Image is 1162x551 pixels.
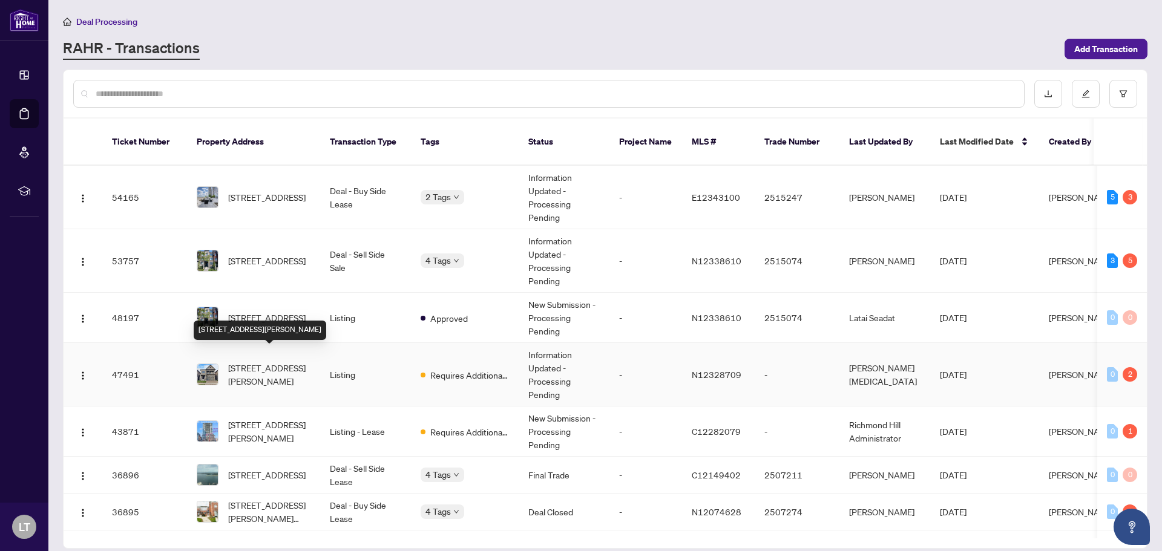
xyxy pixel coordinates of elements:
[940,506,967,517] span: [DATE]
[63,18,71,26] span: home
[1049,506,1114,517] span: [PERSON_NAME]
[228,254,306,267] span: [STREET_ADDRESS]
[102,119,187,166] th: Ticket Number
[1082,90,1090,98] span: edit
[940,426,967,437] span: [DATE]
[197,465,218,485] img: thumbnail-img
[1044,90,1052,98] span: download
[453,472,459,478] span: down
[78,371,88,380] img: Logo
[320,229,411,293] td: Deal - Sell Side Sale
[839,229,930,293] td: [PERSON_NAME]
[102,166,187,229] td: 54165
[519,343,609,406] td: Information Updated - Processing Pending
[228,498,310,525] span: [STREET_ADDRESS][PERSON_NAME][PERSON_NAME]
[73,465,93,484] button: Logo
[425,468,451,481] span: 4 Tags
[73,365,93,384] button: Logo
[519,457,609,494] td: Final Trade
[682,119,755,166] th: MLS #
[197,364,218,385] img: thumbnail-img
[1039,119,1112,166] th: Created By
[839,119,930,166] th: Last Updated By
[228,468,306,481] span: [STREET_ADDRESS]
[519,119,609,166] th: Status
[1107,367,1118,382] div: 0
[320,457,411,494] td: Deal - Sell Side Lease
[1107,253,1118,268] div: 3
[609,166,682,229] td: -
[1107,190,1118,204] div: 5
[755,229,839,293] td: 2515074
[755,457,839,494] td: 2507211
[1049,426,1114,437] span: [PERSON_NAME]
[320,494,411,530] td: Deal - Buy Side Lease
[411,119,519,166] th: Tags
[609,119,682,166] th: Project Name
[78,508,88,518] img: Logo
[692,426,741,437] span: C12282079
[320,166,411,229] td: Deal - Buy Side Lease
[197,187,218,207] img: thumbnail-img
[839,494,930,530] td: [PERSON_NAME]
[519,293,609,343] td: New Submission - Processing Pending
[425,190,451,204] span: 2 Tags
[102,293,187,343] td: 48197
[1049,312,1114,323] span: [PERSON_NAME]
[197,307,218,328] img: thumbnail-img
[453,258,459,264] span: down
[197,250,218,271] img: thumbnail-img
[755,293,839,343] td: 2515074
[102,406,187,457] td: 43871
[453,194,459,200] span: down
[839,343,930,406] td: [PERSON_NAME][MEDICAL_DATA]
[78,194,88,203] img: Logo
[1107,504,1118,519] div: 0
[1049,369,1114,380] span: [PERSON_NAME]
[1123,468,1137,482] div: 0
[1109,80,1137,108] button: filter
[519,166,609,229] td: Information Updated - Processing Pending
[78,428,88,437] img: Logo
[940,192,967,203] span: [DATE]
[78,257,88,267] img: Logo
[102,343,187,406] td: 47491
[1107,424,1118,439] div: 0
[692,506,741,517] span: N12074628
[609,343,682,406] td: -
[19,518,30,535] span: LT
[320,406,411,457] td: Listing - Lease
[10,9,39,31] img: logo
[73,187,93,207] button: Logo
[228,418,310,445] span: [STREET_ADDRESS][PERSON_NAME]
[1114,509,1150,545] button: Open asap
[609,457,682,494] td: -
[1072,80,1100,108] button: edit
[102,457,187,494] td: 36896
[609,406,682,457] td: -
[102,494,187,530] td: 36895
[78,471,88,481] img: Logo
[755,343,839,406] td: -
[839,457,930,494] td: [PERSON_NAME]
[1107,468,1118,482] div: 0
[839,166,930,229] td: [PERSON_NAME]
[228,361,310,388] span: [STREET_ADDRESS][PERSON_NAME]
[1034,80,1062,108] button: download
[1123,424,1137,439] div: 1
[102,229,187,293] td: 53757
[692,312,741,323] span: N12338610
[430,368,509,382] span: Requires Additional Docs
[1065,39,1147,59] button: Add Transaction
[187,119,320,166] th: Property Address
[228,311,306,324] span: [STREET_ADDRESS]
[1123,253,1137,268] div: 5
[940,369,967,380] span: [DATE]
[755,166,839,229] td: 2515247
[76,16,137,27] span: Deal Processing
[692,255,741,266] span: N12338610
[839,293,930,343] td: Latai Seadat
[194,321,326,340] div: [STREET_ADDRESS][PERSON_NAME]
[78,314,88,324] img: Logo
[1074,39,1138,59] span: Add Transaction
